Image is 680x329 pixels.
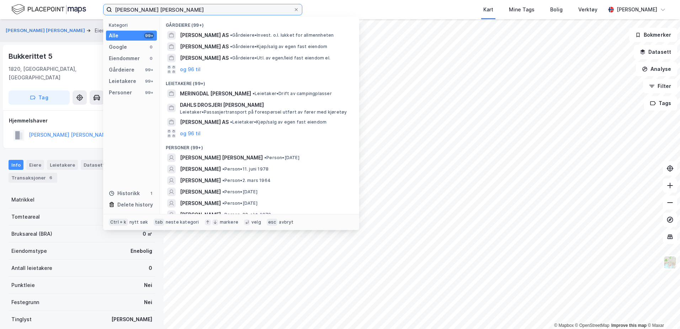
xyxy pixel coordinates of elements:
div: Leietakere [47,160,78,170]
div: 1 [148,190,154,196]
div: 99+ [144,33,154,38]
div: Transaksjoner [9,173,57,183]
div: 6 [47,174,54,181]
span: Leietaker • Kjøp/salg av egen fast eiendom [230,119,326,125]
img: Z [663,256,677,269]
div: Eiendom [95,26,116,35]
button: Filter [643,79,677,93]
div: velg [251,219,261,225]
span: [PERSON_NAME] [PERSON_NAME] [180,153,263,162]
div: Antall leietakere [11,264,52,272]
div: Kart [483,5,493,14]
div: Gårdeiere (99+) [160,17,359,30]
div: 1820, [GEOGRAPHIC_DATA], [GEOGRAPHIC_DATA] [9,65,108,82]
div: Ctrl + k [109,219,128,226]
div: Eiendommer [109,54,140,63]
span: • [264,155,266,160]
span: [PERSON_NAME] AS [180,31,229,40]
div: Alle [109,31,118,40]
div: tab [154,219,164,226]
span: Person • [DATE] [222,200,257,206]
button: Tag [9,90,70,105]
a: Improve this map [611,323,647,328]
div: Tomteareal [11,213,40,221]
div: Eiendomstype [11,247,47,255]
span: [PERSON_NAME] AS [180,118,229,126]
div: Historikk [109,189,140,198]
div: esc [267,219,278,226]
span: Leietaker • Drift av campingplasser [253,91,332,96]
span: Leietaker • Passasjertransport på forespørsel utført av fører med kjøretøy [180,109,347,115]
span: Person • 23. okt. 1979 [222,212,271,218]
span: • [253,91,255,96]
span: Person • [DATE] [222,189,257,195]
div: avbryt [279,219,293,225]
span: [PERSON_NAME] [180,176,221,185]
div: Eiere [26,160,44,170]
span: • [230,44,232,49]
span: DAHLS DROSJERI [PERSON_NAME] [180,101,351,109]
div: 3118-430-146-0-0 [103,195,152,204]
button: Datasett [634,45,677,59]
span: • [230,119,232,125]
div: Leietakere [109,77,136,85]
div: Punktleie [11,281,35,289]
span: [PERSON_NAME] [180,210,221,219]
div: nytt søk [129,219,148,225]
span: Gårdeiere • Utl. av egen/leid fast eiendom el. [230,55,330,61]
button: Tags [644,96,677,110]
div: 0 [148,44,154,50]
button: Bokmerker [629,28,677,42]
span: [PERSON_NAME] [180,165,221,173]
div: Delete history [117,200,153,209]
div: Bruksareal (BRA) [11,230,52,238]
div: Google [109,43,127,51]
input: Søk på adresse, matrikkel, gårdeiere, leietakere eller personer [112,4,293,15]
span: [PERSON_NAME] AS [180,42,229,51]
div: Festegrunn [11,298,39,307]
span: Person • 11. juni 1978 [222,166,269,172]
div: 99+ [144,67,154,73]
span: Person • [DATE] [264,155,299,161]
div: Enebolig [131,247,152,255]
div: Personer (99+) [160,139,359,152]
span: Person • 2. mars 1964 [222,178,271,183]
div: Personer [109,88,132,97]
span: [PERSON_NAME] [180,188,221,196]
div: Tinglyst [11,315,32,324]
div: Kategori [109,22,157,28]
div: Verktøy [578,5,597,14]
span: MERINGDAL [PERSON_NAME] [180,89,251,98]
span: [PERSON_NAME] AS [180,54,229,62]
div: Mine Tags [509,5,535,14]
span: Gårdeiere • Invest. o.l. lukket for allmennheten [230,32,334,38]
span: • [222,200,224,206]
span: • [230,32,232,38]
div: Matrikkel [11,195,34,204]
button: og 96 til [180,129,201,138]
iframe: Chat Widget [644,295,680,329]
span: • [230,55,232,61]
a: Mapbox [554,323,574,328]
div: Gårdeiere [109,66,134,74]
span: • [222,189,224,194]
button: [PERSON_NAME] [PERSON_NAME] [6,27,86,34]
div: neste kategori [166,219,199,225]
div: Bolig [550,5,563,14]
img: logo.f888ab2527a4732fd821a326f86c7f29.svg [11,3,86,16]
div: [PERSON_NAME] [617,5,657,14]
span: • [222,166,224,172]
div: 0 ㎡ [143,230,152,238]
div: 0 [149,264,152,272]
div: Hjemmelshaver [9,116,155,125]
div: 99+ [144,78,154,84]
span: • [222,212,224,217]
div: 0 [148,56,154,61]
button: Analyse [636,62,677,76]
div: Nei [144,298,152,307]
span: Gårdeiere • Kjøp/salg av egen fast eiendom [230,44,327,49]
span: [PERSON_NAME] [180,199,221,208]
div: markere [220,219,238,225]
a: OpenStreetMap [575,323,610,328]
